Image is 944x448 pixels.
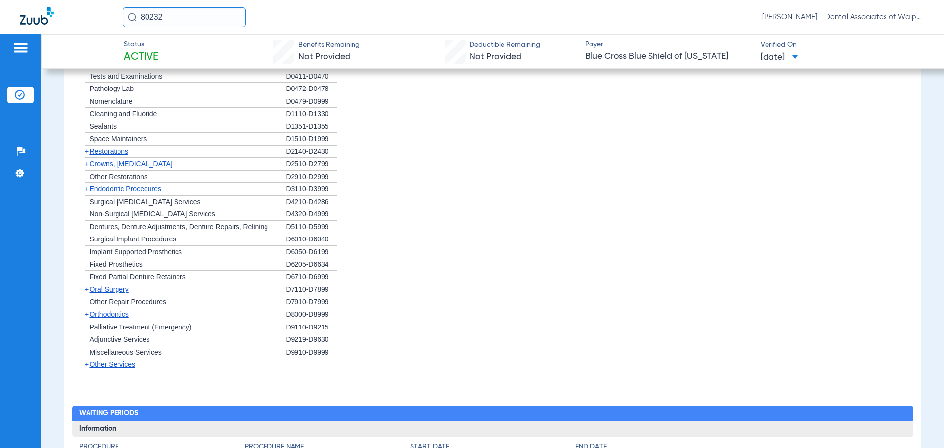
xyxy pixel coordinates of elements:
span: Adjunctive Services [89,335,149,343]
span: Surgical [MEDICAL_DATA] Services [89,198,200,206]
img: Search Icon [128,13,137,22]
span: Not Provided [298,52,351,61]
span: Oral Surgery [89,285,128,293]
span: Active [124,50,158,64]
h3: Information [72,421,913,437]
span: Miscellaneous Services [89,348,161,356]
iframe: Chat Widget [895,401,944,448]
span: [PERSON_NAME] - Dental Associates of Walpole [762,12,924,22]
span: Implant Supported Prosthetics [89,248,182,256]
span: Restorations [89,148,128,155]
span: Other Services [89,360,135,368]
span: Endodontic Procedures [89,185,161,193]
span: + [85,185,88,193]
div: D0411-D0470 [286,70,337,83]
div: D6710-D6999 [286,271,337,284]
div: D6205-D6634 [286,258,337,271]
span: + [85,148,88,155]
div: D9110-D9215 [286,321,337,334]
span: Tests and Examinations [89,72,162,80]
div: D2910-D2999 [286,171,337,183]
span: Crowns, [MEDICAL_DATA] [89,160,172,168]
span: + [85,285,88,293]
span: Blue Cross Blue Shield of [US_STATE] [585,50,752,62]
span: Other Repair Procedures [89,298,166,306]
div: D7910-D7999 [286,296,337,309]
div: D7110-D7899 [286,283,337,296]
span: Status [124,39,158,50]
span: Other Restorations [89,173,147,180]
span: Sealants [89,122,116,130]
span: Deductible Remaining [470,40,540,50]
span: Cleaning and Fluoride [89,110,157,118]
img: Zuub Logo [20,7,54,25]
div: D1510-D1999 [286,133,337,146]
span: + [85,310,88,318]
span: + [85,160,88,168]
span: Fixed Partial Denture Retainers [89,273,185,281]
img: hamburger-icon [13,42,29,54]
div: D0472-D0478 [286,83,337,95]
span: Verified On [761,40,928,50]
span: Palliative Treatment (Emergency) [89,323,191,331]
span: Surgical Implant Procedures [89,235,176,243]
span: Non-Surgical [MEDICAL_DATA] Services [89,210,215,218]
div: D9910-D9999 [286,346,337,359]
div: D9219-D9630 [286,333,337,346]
div: D4210-D4286 [286,196,337,209]
div: D6050-D6199 [286,246,337,259]
div: D3110-D3999 [286,183,337,196]
span: Nomenclature [89,97,132,105]
span: Dentures, Denture Adjustments, Denture Repairs, Relining [89,223,268,231]
div: D1351-D1355 [286,120,337,133]
span: + [85,360,88,368]
span: Payer [585,39,752,50]
span: Orthodontics [89,310,128,318]
div: D0479-D0999 [286,95,337,108]
span: Benefits Remaining [298,40,360,50]
div: D4320-D4999 [286,208,337,221]
h2: Waiting Periods [72,406,913,421]
span: Not Provided [470,52,522,61]
div: D2510-D2799 [286,158,337,171]
div: D8000-D8999 [286,308,337,321]
div: D1110-D1330 [286,108,337,120]
input: Search for patients [123,7,246,27]
div: D2140-D2430 [286,146,337,158]
span: [DATE] [761,51,798,63]
span: Fixed Prosthetics [89,260,142,268]
span: Pathology Lab [89,85,134,92]
div: D6010-D6040 [286,233,337,246]
div: D5110-D5999 [286,221,337,234]
span: Space Maintainers [89,135,147,143]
